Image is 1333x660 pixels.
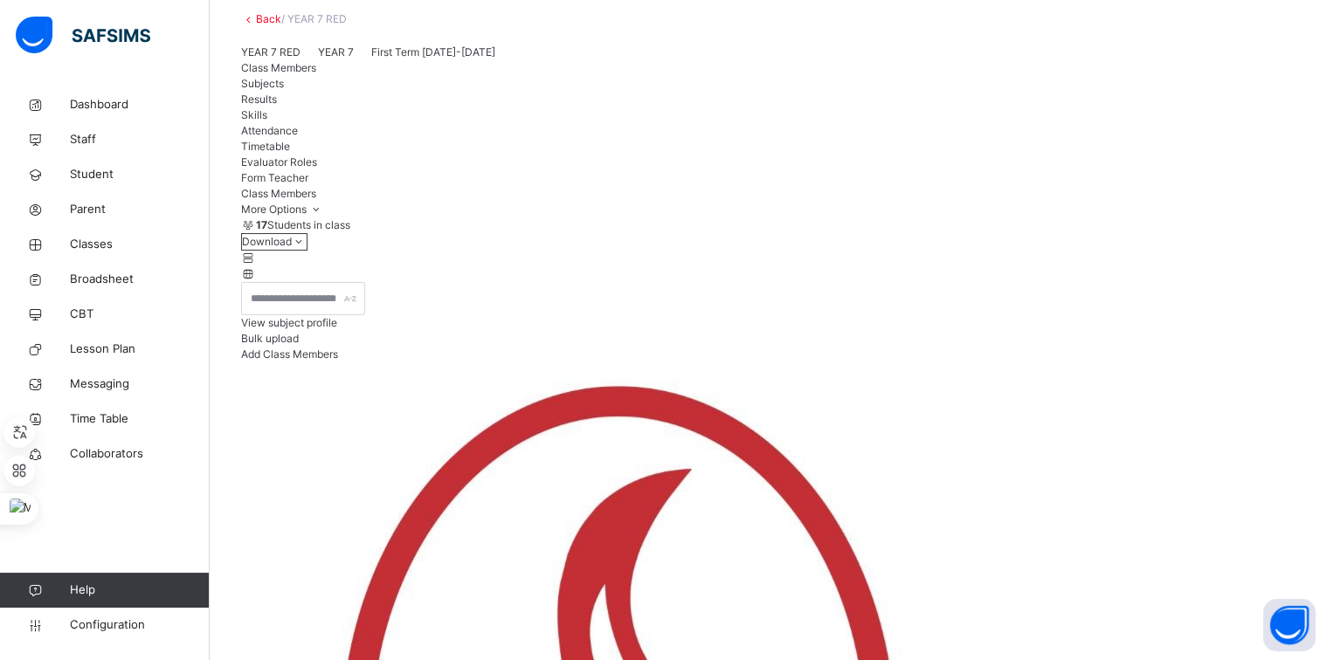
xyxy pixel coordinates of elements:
[70,306,210,323] span: CBT
[241,171,308,184] span: Form Teacher
[70,445,210,463] span: Collaborators
[241,45,300,58] span: YEAR 7 RED
[70,271,210,288] span: Broadsheet
[16,17,150,53] img: safsims
[70,375,210,393] span: Messaging
[70,201,210,218] span: Parent
[70,616,209,634] span: Configuration
[241,61,316,74] span: Class Members
[241,316,337,329] span: View subject profile
[70,340,210,358] span: Lesson Plan
[70,236,210,253] span: Classes
[241,124,298,137] span: Attendance
[70,166,210,183] span: Student
[256,218,267,231] b: 17
[70,410,210,428] span: Time Table
[371,45,495,58] span: First Term [DATE]-[DATE]
[241,108,267,121] span: Skills
[241,93,277,106] span: Results
[318,45,354,58] span: YEAR 7
[241,77,284,90] span: Subjects
[242,235,292,248] span: Download
[70,581,209,599] span: Help
[241,203,324,216] span: More Options
[241,332,299,345] span: Bulk upload
[70,131,210,148] span: Staff
[241,187,316,200] span: Class Members
[281,12,347,25] span: / YEAR 7 RED
[256,12,281,25] a: Back
[241,140,290,153] span: Timetable
[241,155,317,168] span: Evaluator Roles
[1263,599,1316,651] button: Open asap
[241,347,338,361] span: Add Class Members
[70,96,210,113] span: Dashboard
[256,217,350,233] span: Students in class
